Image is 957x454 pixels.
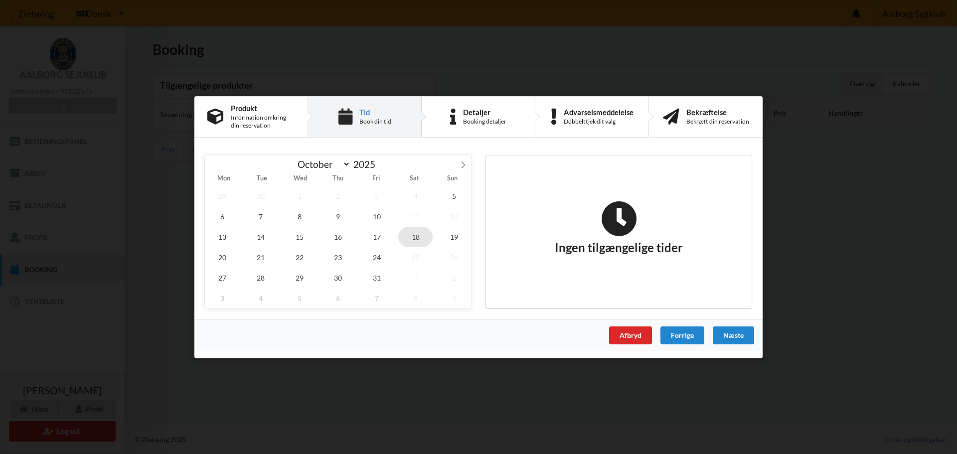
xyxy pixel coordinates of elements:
span: October 12, 2025 [437,206,472,226]
span: October 21, 2025 [244,247,279,267]
div: Næste [713,326,754,344]
span: October 10, 2025 [359,206,394,226]
span: Thu [319,175,357,182]
span: Tue [243,175,281,182]
span: October 29, 2025 [282,267,317,288]
span: November 4, 2025 [244,288,279,308]
span: November 7, 2025 [359,288,394,308]
span: October 18, 2025 [398,226,433,247]
span: November 1, 2025 [398,267,433,288]
span: October 31, 2025 [359,267,394,288]
span: October 3, 2025 [359,185,394,206]
span: October 7, 2025 [244,206,279,226]
span: November 5, 2025 [282,288,317,308]
span: October 8, 2025 [282,206,317,226]
span: Sat [395,175,433,182]
span: October 30, 2025 [321,267,356,288]
div: Detaljer [463,108,506,116]
span: October 16, 2025 [321,226,356,247]
div: Dobbelttjek dit valg [564,118,634,126]
span: October 9, 2025 [321,206,356,226]
span: September 30, 2025 [244,185,279,206]
span: October 24, 2025 [359,247,394,267]
div: Advarselsmeddelelse [564,108,634,116]
span: November 3, 2025 [205,288,240,308]
span: October 11, 2025 [398,206,433,226]
span: October 13, 2025 [205,226,240,247]
h2: Ingen tilgængelige tider [555,200,683,255]
span: October 27, 2025 [205,267,240,288]
span: October 6, 2025 [205,206,240,226]
span: October 1, 2025 [282,185,317,206]
span: November 6, 2025 [321,288,356,308]
span: Mon [205,175,243,182]
div: Book din tid [359,118,391,126]
span: October 17, 2025 [359,226,394,247]
span: September 29, 2025 [205,185,240,206]
span: October 14, 2025 [244,226,279,247]
span: October 20, 2025 [205,247,240,267]
span: October 28, 2025 [244,267,279,288]
span: Fri [357,175,395,182]
div: Forrige [660,326,704,344]
span: October 5, 2025 [437,185,472,206]
div: Booking detaljer [463,118,506,126]
div: Tid [359,108,391,116]
span: October 25, 2025 [398,247,433,267]
span: November 8, 2025 [398,288,433,308]
div: Afbryd [609,326,652,344]
span: October 26, 2025 [437,247,472,267]
div: Produkt [231,104,295,112]
input: Year [350,158,383,170]
span: October 22, 2025 [282,247,317,267]
div: Information omkring din reservation [231,114,295,130]
span: October 19, 2025 [437,226,472,247]
span: November 2, 2025 [437,267,472,288]
select: Month [293,158,351,170]
span: October 4, 2025 [398,185,433,206]
div: Bekræftelse [686,108,749,116]
span: October 23, 2025 [321,247,356,267]
span: November 9, 2025 [437,288,472,308]
span: October 2, 2025 [321,185,356,206]
span: Wed [281,175,319,182]
span: Sun [434,175,472,182]
div: Bekræft din reservation [686,118,749,126]
span: October 15, 2025 [282,226,317,247]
